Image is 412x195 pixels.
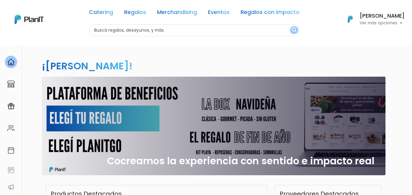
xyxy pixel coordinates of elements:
[42,59,133,73] h2: ¡[PERSON_NAME]!
[89,10,113,17] a: Catering
[15,15,44,24] img: PlanIt Logo
[340,11,405,27] button: PlanIt Logo [PERSON_NAME] Ver más opciones
[7,166,15,174] img: feedback-78b5a0c8f98aac82b08bfc38622c3050aee476f2c9584af64705fc4e61158814.svg
[7,147,15,154] img: calendar-87d922413cdce8b2cf7b7f5f62616a5cf9e4887200fb71536465627b3292af00.svg
[208,10,230,17] a: Eventos
[360,13,405,19] h6: [PERSON_NAME]
[7,183,15,191] img: partners-52edf745621dab592f3b2c58e3bca9d71375a7ef29c3b500c9f145b62cc070d4.svg
[7,124,15,132] img: people-662611757002400ad9ed0e3c099ab2801c6687ba6c219adb57efc949bc21e19d.svg
[292,27,296,33] img: search_button-432b6d5273f82d61273b3651a40e1bd1b912527efae98b1b7a1b2c0702e16a8d.svg
[7,58,15,66] img: home-e721727adea9d79c4d83392d1f703f7f8bce08238fde08b1acbfd93340b81755.svg
[7,103,15,110] img: campaigns-02234683943229c281be62815700db0a1741e53638e28bf9629b52c665b00959.svg
[124,10,146,17] a: Regalos
[360,21,405,25] p: Ver más opciones
[107,155,374,167] h2: Cocreamos la experiencia con sentido e impacto real
[7,80,15,88] img: marketplace-4ceaa7011d94191e9ded77b95e3339b90024bf715f7c57f8cf31f2d8c509eaba.svg
[241,10,299,17] a: Regalos con Impacto
[344,12,357,26] img: PlanIt Logo
[157,10,197,17] a: Merchandising
[89,24,299,36] input: Buscá regalos, desayunos, y más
